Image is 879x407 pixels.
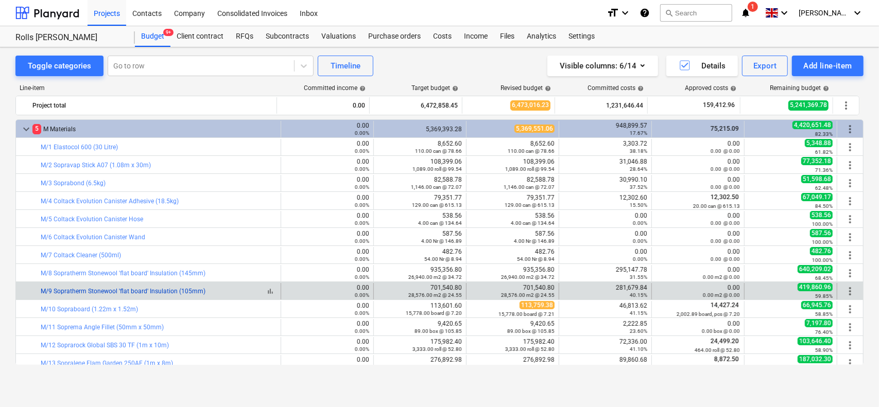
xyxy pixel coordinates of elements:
[711,148,740,154] small: 0.00 @ 0.00
[378,248,462,262] div: 482.76
[748,2,758,12] span: 1
[635,85,644,92] span: help
[656,158,740,172] div: 0.00
[710,302,740,309] span: 14,427.24
[844,123,856,135] span: More actions
[163,29,174,36] span: 9+
[815,275,833,281] small: 68.45%
[778,7,790,19] i: keyboard_arrow_down
[378,266,462,280] div: 935,356.80
[32,124,41,134] span: 5
[408,292,462,298] small: 28,576.00 m2 @ 24.55
[378,338,462,352] div: 175,982.40
[665,9,673,17] span: search
[630,148,647,154] small: 38.18%
[801,193,833,201] span: 67,049.17
[633,238,647,244] small: 0.00%
[355,364,369,370] small: 0.00%
[711,184,740,190] small: 0.00 @ 0.00
[799,9,850,17] span: [PERSON_NAME]
[415,148,462,154] small: 110.00 can @ 78.66
[563,140,647,154] div: 3,303.72
[471,212,555,226] div: 538.56
[630,364,647,370] small: 32.45%
[15,32,123,43] div: Rolls [PERSON_NAME]
[504,184,555,190] small: 1,146.00 can @ 72.07
[711,220,740,226] small: 0.00 @ 0.00
[170,26,230,47] a: Client contract
[494,26,521,47] div: Files
[471,176,555,190] div: 82,588.78
[355,256,369,262] small: 0.00%
[656,248,740,262] div: 0.00
[563,248,647,262] div: 0.00
[285,140,369,154] div: 0.00
[563,284,647,298] div: 281,679.84
[285,284,369,298] div: 0.00
[630,292,647,298] small: 40.15%
[656,176,740,190] div: 0.00
[562,26,601,47] a: Settings
[355,328,369,334] small: 0.00%
[505,346,555,352] small: 3,333.00 roll @ 52.80
[844,195,856,207] span: More actions
[41,144,118,151] a: M/1 Elastocol 600 (30 Litre)
[41,270,205,277] a: M/8 Sopratherm Stonewool 'flat board' Insulation (145mm)
[815,293,833,299] small: 59.85%
[285,230,369,244] div: 0.00
[563,212,647,226] div: 0.00
[471,248,555,262] div: 482.76
[812,257,833,263] small: 100.00%
[693,203,740,209] small: 20.00 can @ 615.13
[285,122,369,136] div: 0.00
[32,121,277,137] div: M Materials
[315,26,362,47] a: Valuations
[378,356,462,370] div: 276,892.98
[357,85,366,92] span: help
[20,123,32,135] span: keyboard_arrow_down
[318,56,373,76] button: Timeline
[285,194,369,208] div: 0.00
[285,158,369,172] div: 0.00
[471,158,555,172] div: 108,399.06
[695,347,740,353] small: 464.00 roll @ 52.80
[355,346,369,352] small: 0.00%
[415,328,462,334] small: 89.00 box @ 105.85
[285,356,369,370] div: 0.00
[260,26,315,47] div: Subcontracts
[355,274,369,280] small: 0.00%
[656,140,740,154] div: 0.00
[753,59,777,73] div: Export
[679,59,726,73] div: Details
[378,284,462,298] div: 701,540.80
[559,97,643,114] div: 1,231,646.44
[656,212,740,226] div: 0.00
[801,157,833,165] span: 77,352.18
[844,339,856,351] span: More actions
[355,184,369,190] small: 0.00%
[702,101,736,110] span: 159,412.96
[633,256,647,262] small: 0.00%
[844,159,856,171] span: More actions
[412,202,462,208] small: 129.00 can @ 615.13
[815,347,833,353] small: 58.90%
[230,26,260,47] a: RFQs
[656,266,740,280] div: 0.00
[630,328,647,334] small: 23.60%
[710,125,740,132] span: 75,215.09
[563,320,647,334] div: 2,222.85
[355,166,369,172] small: 0.00%
[378,176,462,190] div: 82,588.78
[374,97,458,114] div: 6,472,858.45
[355,310,369,316] small: 0.00%
[285,320,369,334] div: 0.00
[851,7,864,19] i: keyboard_arrow_down
[770,84,829,92] div: Remaining budget
[471,140,555,154] div: 8,652.60
[801,301,833,309] span: 66,945.76
[656,230,740,244] div: 0.00
[803,59,852,73] div: Add line-item
[427,26,458,47] div: Costs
